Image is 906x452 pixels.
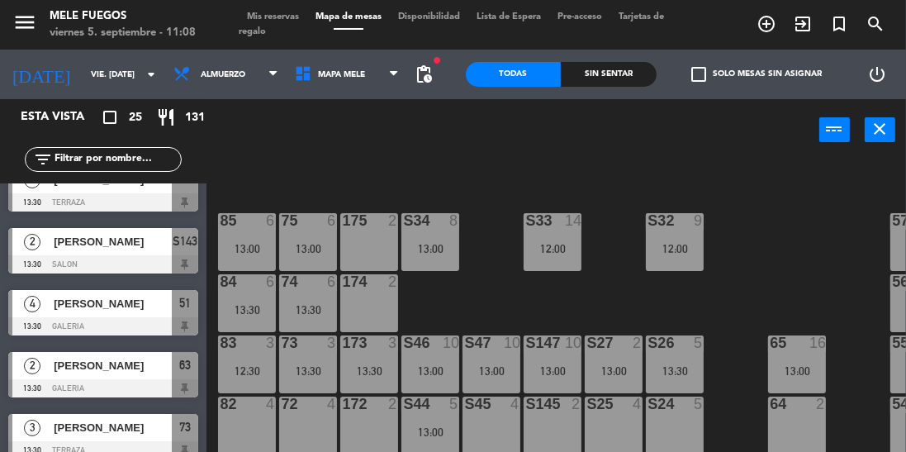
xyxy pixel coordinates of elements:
[388,397,398,412] div: 2
[768,365,826,377] div: 13:00
[24,358,40,374] span: 2
[770,397,771,412] div: 64
[218,365,276,377] div: 12:30
[220,213,221,228] div: 85
[586,335,587,350] div: S27
[24,172,40,188] span: 2
[694,335,704,350] div: 5
[449,397,459,412] div: 5
[464,335,465,350] div: S47
[281,213,282,228] div: 75
[279,365,337,377] div: 13:30
[220,274,221,289] div: 84
[12,10,37,40] button: menu
[524,365,581,377] div: 13:00
[141,64,161,84] i: arrow_drop_down
[281,274,282,289] div: 74
[403,213,404,228] div: S34
[390,12,468,21] span: Disponibilidad
[449,213,459,228] div: 8
[646,365,704,377] div: 13:30
[464,397,465,412] div: S45
[185,108,205,127] span: 131
[307,12,390,21] span: Mapa de mesas
[585,365,643,377] div: 13:00
[218,243,276,255] div: 13:00
[53,150,181,169] input: Filtrar por nombre...
[462,365,520,377] div: 13:00
[24,234,40,250] span: 2
[281,397,282,412] div: 72
[525,335,526,350] div: S147
[266,274,276,289] div: 6
[54,295,172,312] span: [PERSON_NAME]
[327,274,337,289] div: 6
[633,397,643,412] div: 4
[892,397,893,412] div: 54
[403,397,404,412] div: S44
[565,335,581,350] div: 10
[524,243,581,255] div: 12:00
[510,397,520,412] div: 4
[694,213,704,228] div: 9
[388,274,398,289] div: 2
[342,335,343,350] div: 173
[173,231,197,251] span: S143
[829,14,849,34] i: turned_in_not
[266,213,276,228] div: 6
[525,397,526,412] div: S145
[24,420,40,436] span: 3
[327,213,337,228] div: 6
[401,243,459,255] div: 13:00
[866,14,885,34] i: search
[865,117,895,142] button: close
[342,213,343,228] div: 175
[12,10,37,35] i: menu
[433,55,443,65] span: fiber_manual_record
[825,119,845,139] i: power_input
[388,213,398,228] div: 2
[220,335,221,350] div: 83
[504,335,520,350] div: 10
[340,365,398,377] div: 13:30
[691,67,706,82] span: check_box_outline_blank
[342,274,343,289] div: 174
[54,357,172,374] span: [PERSON_NAME]
[572,397,581,412] div: 2
[33,150,53,169] i: filter_list
[279,243,337,255] div: 13:00
[415,64,434,84] span: pending_actions
[100,107,120,127] i: crop_square
[466,62,562,87] div: Todas
[401,365,459,377] div: 13:00
[279,304,337,316] div: 13:30
[549,12,610,21] span: Pre-acceso
[179,417,191,437] span: 73
[318,70,365,79] span: MAPA MELE
[239,12,307,21] span: Mis reservas
[870,119,890,139] i: close
[218,304,276,316] div: 13:30
[867,64,887,84] i: power_settings_new
[770,335,771,350] div: 65
[565,213,581,228] div: 14
[266,335,276,350] div: 3
[342,397,343,412] div: 172
[757,14,776,34] i: add_circle_outline
[892,335,893,350] div: 55
[179,293,191,313] span: 51
[561,62,657,87] div: Sin sentar
[401,426,459,438] div: 13:00
[816,397,826,412] div: 2
[403,335,404,350] div: S46
[50,25,196,41] div: viernes 5. septiembre - 11:08
[201,70,245,79] span: Almuerzo
[266,397,276,412] div: 4
[220,397,221,412] div: 82
[691,67,822,82] label: Solo mesas sin asignar
[646,243,704,255] div: 12:00
[24,296,40,312] span: 4
[633,335,643,350] div: 2
[281,335,282,350] div: 73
